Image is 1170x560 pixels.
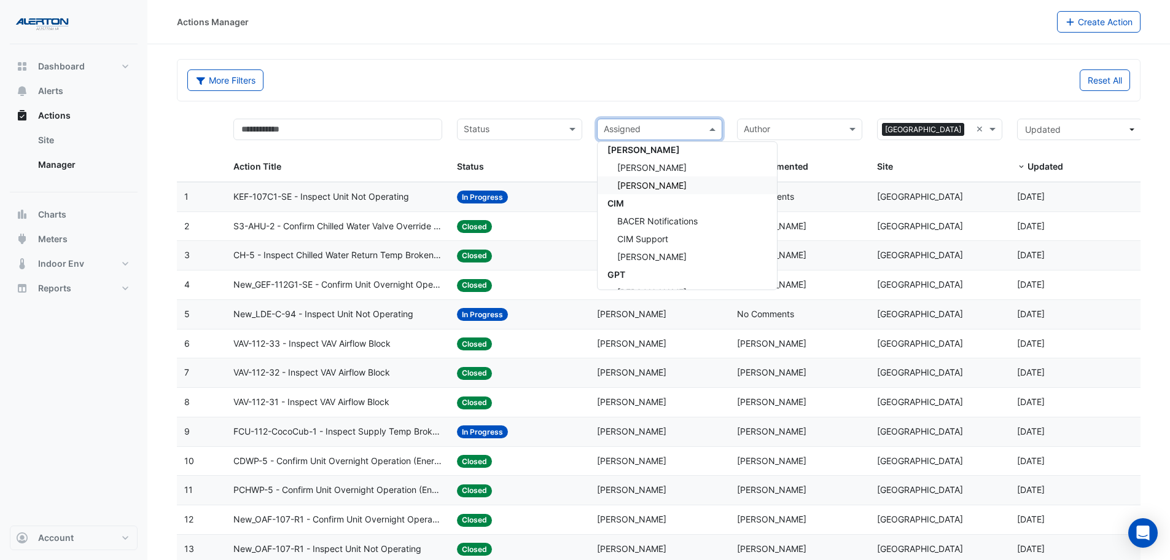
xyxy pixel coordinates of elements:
[1128,518,1158,548] div: Open Intercom Messenger
[16,60,28,73] app-icon: Dashboard
[38,60,85,73] span: Dashboard
[184,221,189,231] span: 2
[597,367,666,377] span: [PERSON_NAME]
[877,309,963,319] span: [GEOGRAPHIC_DATA]
[976,122,986,136] span: Clear
[737,426,806,436] span: [PERSON_NAME]
[617,162,687,173] span: [PERSON_NAME]
[184,484,193,495] span: 11
[233,454,443,468] span: CDWP-5 - Confirm Unit Overnight Operation (Energy Waste)
[184,396,190,407] span: 8
[457,161,484,172] span: Status
[882,123,964,136] span: [GEOGRAPHIC_DATA]
[457,484,492,497] span: Closed
[457,367,492,380] span: Closed
[1017,426,1045,436] span: 2025-09-15T10:09:25.787
[233,190,409,204] span: KEF-107C1-SE - Inspect Unit Not Operating
[457,425,508,438] span: In Progress
[737,484,806,495] span: [PERSON_NAME]
[597,484,666,495] span: [PERSON_NAME]
[1017,119,1142,140] button: Updated
[877,191,963,202] span: [GEOGRAPHIC_DATA]
[877,455,963,466] span: [GEOGRAPHIC_DATA]
[233,337,391,351] span: VAV-112-33 - Inspect VAV Airflow Block
[607,198,624,208] span: CIM
[10,79,138,103] button: Alerts
[1057,11,1141,33] button: Create Action
[16,208,28,221] app-icon: Charts
[184,309,190,319] span: 5
[457,250,492,262] span: Closed
[1017,396,1045,407] span: 2025-09-15T11:42:43.898
[877,514,963,524] span: [GEOGRAPHIC_DATA]
[1017,367,1045,377] span: 2025-09-15T11:42:56.350
[1017,484,1045,495] span: 2025-09-15T09:56:39.516
[1017,543,1045,554] span: 2025-09-15T09:51:21.357
[38,282,71,294] span: Reports
[233,278,443,292] span: New_GEF-112G1-SE - Confirm Unit Overnight Operation (Energy Waste)
[737,543,806,554] span: [PERSON_NAME]
[597,309,666,319] span: [PERSON_NAME]
[597,455,666,466] span: [PERSON_NAME]
[177,15,249,28] div: Actions Manager
[457,308,508,321] span: In Progress
[184,191,189,202] span: 1
[457,337,492,350] span: Closed
[16,282,28,294] app-icon: Reports
[617,180,687,191] span: [PERSON_NAME]
[737,455,806,466] span: [PERSON_NAME]
[28,128,138,152] a: Site
[617,234,668,244] span: CIM Support
[877,250,963,260] span: [GEOGRAPHIC_DATA]
[877,426,963,436] span: [GEOGRAPHIC_DATA]
[877,279,963,290] span: [GEOGRAPHIC_DATA]
[16,258,28,270] app-icon: Indoor Env
[597,426,666,436] span: [PERSON_NAME]
[737,396,806,407] span: [PERSON_NAME]
[1017,455,1045,466] span: 2025-09-15T10:05:39.669
[15,10,70,34] img: Company Logo
[10,202,138,227] button: Charts
[184,426,190,436] span: 9
[1017,191,1045,202] span: 2025-09-15T15:47:30.868
[1017,309,1045,319] span: 2025-09-15T12:33:04.497
[877,543,963,554] span: [GEOGRAPHIC_DATA]
[233,395,389,409] span: VAV-112-31 - Inspect VAV Airflow Block
[10,526,138,550] button: Account
[737,338,806,349] span: [PERSON_NAME]
[737,514,806,524] span: [PERSON_NAME]
[877,484,963,495] span: [GEOGRAPHIC_DATA]
[457,514,492,527] span: Closed
[184,338,190,349] span: 6
[184,367,189,377] span: 7
[737,309,794,319] span: No Comments
[457,455,492,468] span: Closed
[1028,161,1063,172] span: Updated
[617,251,687,262] span: [PERSON_NAME]
[38,109,71,122] span: Actions
[877,338,963,349] span: [GEOGRAPHIC_DATA]
[233,161,281,172] span: Action Title
[38,258,84,270] span: Indoor Env
[877,396,963,407] span: [GEOGRAPHIC_DATA]
[233,425,443,439] span: FCU-112-CocoCub-1 - Inspect Supply Temp Broken Sensor
[457,220,492,233] span: Closed
[38,532,74,544] span: Account
[1017,279,1045,290] span: 2025-09-15T14:48:56.574
[617,216,698,226] span: BACER Notifications
[457,543,492,556] span: Closed
[617,287,687,298] span: [PERSON_NAME]
[233,307,413,321] span: New_LDE-C-94 - Inspect Unit Not Operating
[38,233,68,245] span: Meters
[1017,250,1045,260] span: 2025-09-15T14:51:33.725
[233,248,443,262] span: CH-5 - Inspect Chilled Water Return Temp Broken Sensor
[607,144,680,155] span: [PERSON_NAME]
[877,367,963,377] span: [GEOGRAPHIC_DATA]
[233,366,390,380] span: VAV-112-32 - Inspect VAV Airflow Block
[10,251,138,276] button: Indoor Env
[1017,514,1045,524] span: 2025-09-15T09:53:26.390
[457,396,492,409] span: Closed
[10,276,138,301] button: Reports
[10,103,138,128] button: Actions
[1017,338,1045,349] span: 2025-09-15T11:43:02.567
